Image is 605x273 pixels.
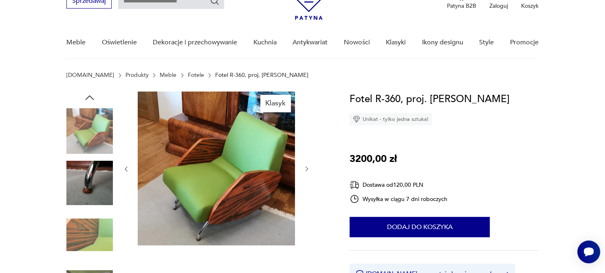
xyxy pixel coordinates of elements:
[160,72,176,79] a: Meble
[386,27,406,58] a: Klasyki
[350,217,490,237] button: Dodaj do koszyka
[66,27,86,58] a: Meble
[350,113,432,125] div: Unikat - tylko jedna sztuka!
[153,27,237,58] a: Dekoracje i przechowywanie
[350,180,359,190] img: Ikona dostawy
[350,180,447,190] div: Dostawa od 120,00 PLN
[350,151,397,167] p: 3200,00 zł
[344,27,370,58] a: Nowości
[66,108,113,154] img: Zdjęcie produktu Fotel R-360, proj. J. Różański
[489,2,508,10] p: Zaloguj
[66,212,113,258] img: Zdjęcie produktu Fotel R-360, proj. J. Różański
[188,72,204,79] a: Fotele
[577,240,600,263] iframe: Smartsupp widget button
[138,92,295,245] img: Zdjęcie produktu Fotel R-360, proj. J. Różański
[353,116,360,123] img: Ikona diamentu
[215,72,308,79] p: Fotel R-360, proj. [PERSON_NAME]
[66,72,114,79] a: [DOMAIN_NAME]
[350,194,447,204] div: Wysyłka w ciągu 7 dni roboczych
[510,27,539,58] a: Promocje
[422,27,463,58] a: Ikony designu
[260,95,290,112] div: Klasyk
[521,2,539,10] p: Koszyk
[447,2,476,10] p: Patyna B2B
[102,27,137,58] a: Oświetlenie
[479,27,494,58] a: Style
[66,160,113,206] img: Zdjęcie produktu Fotel R-360, proj. J. Różański
[253,27,277,58] a: Kuchnia
[350,92,509,107] h1: Fotel R-360, proj. [PERSON_NAME]
[125,72,149,79] a: Produkty
[293,27,328,58] a: Antykwariat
